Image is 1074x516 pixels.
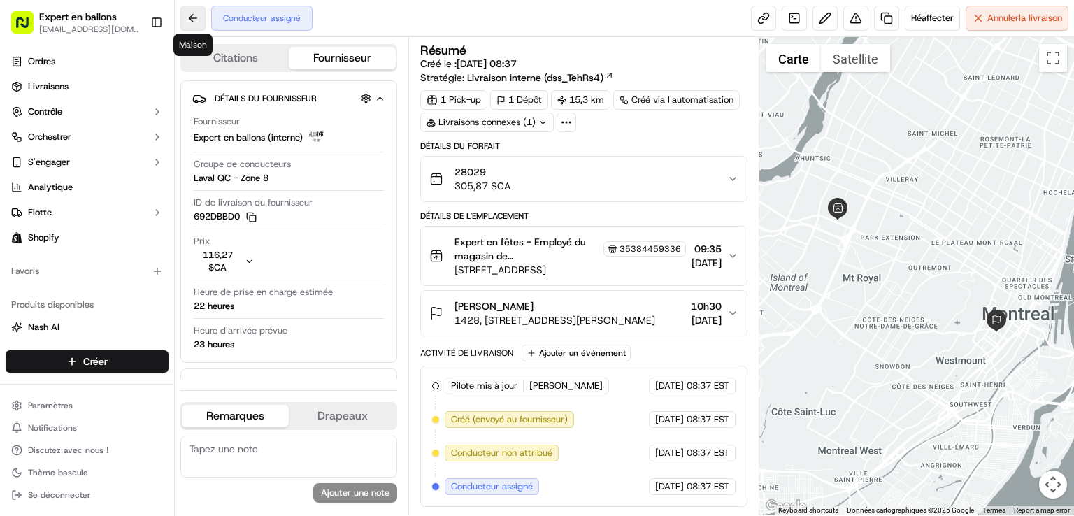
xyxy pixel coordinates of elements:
[215,93,317,104] font: Détails du fournisseur
[14,14,42,42] img: Nash
[451,480,533,492] font: Conducteur assigné
[28,206,52,218] font: Flotte
[6,6,145,39] button: Expert en ballons[EMAIL_ADDRESS][DOMAIN_NAME]
[763,497,809,515] img: Google
[982,506,1005,514] a: Conditions (s'ouvre dans un nouvel onglet)
[454,264,546,276] font: [STREET_ADDRESS]
[6,463,169,482] button: Thème bascule
[194,172,268,184] font: Laval QC - Zone 8
[523,116,536,128] font: (1)
[655,413,684,425] font: [DATE]
[687,480,729,492] font: 08:37 EST
[313,50,371,65] font: Fournisseur
[28,203,107,217] span: Knowledge Base
[517,94,542,106] font: Dépôt
[449,94,481,106] font: Pick-up
[454,314,655,327] font: 1428, [STREET_ADDRESS][PERSON_NAME]
[1014,506,1070,514] a: Report a map error
[6,201,169,224] button: Flotte
[194,286,333,298] font: Heure de prise en charge estimée
[83,355,108,368] font: Créer
[987,12,1019,24] font: Annuler
[28,400,73,411] font: Paramètres
[420,141,500,152] font: Détails du forfait
[28,80,69,92] font: Livraisons
[694,243,722,255] font: 09:35
[94,238,139,246] font: Alimenté par
[1039,44,1067,72] button: Basculer en mode plein écran
[438,116,520,128] font: Livraisons connexes
[28,106,62,117] font: Contrôle
[11,299,94,310] font: Produits disponibles
[451,447,552,459] font: Conducteur non attribué
[982,506,1005,514] font: Termes
[28,489,91,501] font: Se déconnecter
[194,300,234,312] font: 22 heures
[6,50,169,73] a: Ordres
[457,57,517,70] font: [DATE] 08:37
[692,257,722,269] font: [DATE]
[454,180,510,192] font: 305,87 $CA
[39,10,117,24] button: Expert en ballons
[194,196,313,208] font: ID de livraison du fournisseur
[687,380,729,392] font: 08:37 EST
[11,232,22,243] img: Logo Shopify
[1039,471,1067,499] button: Commandes de la caméra cartographique
[522,345,631,361] button: Ajouter un événement
[132,203,224,217] span: API Documentation
[36,90,252,105] input: Got a question? Start typing here...
[39,24,139,46] font: [EMAIL_ADDRESS][DOMAIN_NAME]
[6,151,169,173] button: S'engager
[14,134,39,159] img: 1736555255976-a54dd68f-1ca7-489b-9aae-adbdc363a1c4
[966,6,1068,31] button: Annulerla livraison
[420,71,464,84] font: Stratégie:
[194,324,287,336] font: Heure d'arrivée prévue
[6,76,169,98] a: Livraisons
[39,24,139,35] button: [EMAIL_ADDRESS][DOMAIN_NAME]
[28,321,59,333] font: Nash AI
[28,156,70,168] font: S'engager
[28,181,73,193] font: Analytique
[6,396,169,415] button: Paramètres
[28,231,59,243] font: Shopify
[11,265,39,277] font: Favoris
[778,506,838,515] button: Raccourcis clavier
[687,413,729,425] font: 08:37 EST
[847,506,974,514] font: Données cartographiques ©2025 Google
[420,210,529,222] font: Détails de l'emplacement
[454,166,486,178] font: 28029
[420,347,513,359] font: Activité de livraison
[28,55,55,67] font: Ordres
[467,71,603,84] font: Livraison interne (dss_TehRs4)
[194,210,257,223] button: 692DBBD0
[28,467,88,478] font: Thème bascule
[113,197,230,222] a: 💻API Documentation
[8,197,113,222] a: 📗Knowledge Base
[1019,12,1062,24] font: la livraison
[6,350,169,373] button: Créer
[118,204,129,215] div: 💻
[911,12,954,24] font: Réaffecter
[28,131,71,143] font: Orchestrer
[454,300,534,313] font: [PERSON_NAME]
[691,300,722,313] font: 10h30
[48,148,177,159] div: We're available if you need us!
[441,94,446,106] font: 1
[308,129,325,146] img: profile_balloonexpert_internal.png
[539,347,626,359] font: Ajouter un événement
[905,6,960,31] button: Réaffecter
[213,50,258,65] font: Citations
[529,380,603,392] font: [PERSON_NAME]
[194,115,240,127] font: Fournisseur
[192,87,385,110] button: Détails du fournisseur
[655,480,684,492] font: [DATE]
[655,380,684,392] font: [DATE]
[766,44,821,72] button: Afficher le plan des rues
[206,408,264,423] font: Remarques
[421,291,747,336] button: [PERSON_NAME]1428, [STREET_ADDRESS][PERSON_NAME]10h30[DATE]
[238,138,255,155] button: Start new chat
[569,94,604,106] font: 15,3 km
[420,57,457,70] font: Créé le :
[833,52,878,66] font: Satellite
[620,243,681,255] font: 35384459336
